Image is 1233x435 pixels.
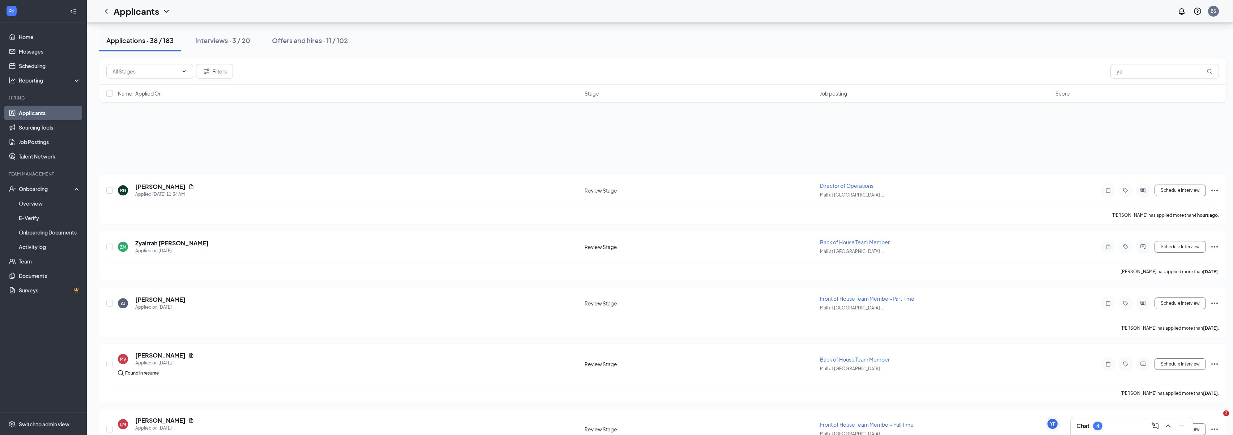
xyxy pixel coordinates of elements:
[1121,300,1130,306] svg: Tag
[1155,358,1206,370] button: Schedule Interview
[584,243,816,250] div: Review Stage
[1055,90,1070,97] span: Score
[1050,421,1055,427] div: YF
[820,239,890,245] span: Back of House Team Member
[1121,361,1130,367] svg: Tag
[135,191,194,198] div: Applied [DATE] 11:34 AM
[1207,68,1212,74] svg: MagnifyingGlass
[19,269,81,283] a: Documents
[196,64,233,79] button: Filter Filters
[1210,186,1219,195] svg: Ellipses
[181,68,187,74] svg: ChevronDown
[1121,187,1130,193] svg: Tag
[188,184,194,190] svg: Document
[1193,7,1202,16] svg: QuestionInfo
[19,254,81,269] a: Team
[135,351,186,359] h5: [PERSON_NAME]
[1155,297,1206,309] button: Schedule Interview
[1121,244,1130,250] svg: Tag
[820,249,884,254] span: Mall at [GEOGRAPHIC_DATA] ...
[19,44,81,59] a: Messages
[820,295,914,302] span: Front of House Team Member-Part Time
[1203,269,1218,274] b: [DATE]
[195,36,250,45] div: Interviews · 3 / 20
[102,7,111,16] svg: ChevronLeft
[135,296,186,304] h5: [PERSON_NAME]
[120,244,126,250] div: ZM
[1110,64,1219,79] input: Search in applications
[1203,325,1218,331] b: [DATE]
[19,211,81,225] a: E-Verify
[9,95,79,101] div: Hiring
[584,187,816,194] div: Review Stage
[19,120,81,135] a: Sourcing Tools
[135,239,209,247] h5: Zyairrah [PERSON_NAME]
[820,192,884,198] span: Mall at [GEOGRAPHIC_DATA] ...
[1155,241,1206,253] button: Schedule Interview
[135,417,186,425] h5: [PERSON_NAME]
[9,77,16,84] svg: Analysis
[1223,410,1229,416] span: 2
[1149,420,1161,432] button: ComposeMessage
[114,5,159,17] h1: Applicants
[1096,423,1099,429] div: 4
[1139,300,1147,306] svg: ActiveChat
[19,185,75,193] div: Onboarding
[1211,8,1216,14] div: BS
[120,421,126,427] div: LM
[820,356,890,363] span: Back of House Team Member
[8,7,15,14] svg: WorkstreamLogo
[1210,242,1219,251] svg: Ellipses
[19,59,81,73] a: Scheduling
[188,418,194,423] svg: Document
[121,300,126,307] div: AJ
[135,183,186,191] h5: [PERSON_NAME]
[1121,269,1219,275] p: [PERSON_NAME] has applied more than .
[70,8,77,15] svg: Collapse
[118,370,124,376] img: search.bf7aa3482b7795d4f01b.svg
[820,421,914,428] span: Front of House Team Member- Full Time
[125,369,159,377] div: Found in resume
[188,352,194,358] svg: Document
[1151,422,1160,430] svg: ComposeMessage
[19,30,81,44] a: Home
[120,356,126,362] div: MV
[1139,361,1147,367] svg: ActiveChat
[1164,422,1173,430] svg: ChevronUp
[1177,7,1186,16] svg: Notifications
[1104,244,1113,250] svg: Note
[19,135,81,149] a: Job Postings
[584,426,816,433] div: Review Stage
[135,359,194,367] div: Applied on [DATE]
[1139,187,1147,193] svg: ActiveChat
[1155,185,1206,196] button: Schedule Interview
[162,7,171,16] svg: ChevronDown
[1162,420,1174,432] button: ChevronUp
[1194,212,1218,218] b: 4 hours ago
[820,305,884,311] span: Mall at [GEOGRAPHIC_DATA] ...
[9,185,16,193] svg: UserCheck
[584,300,816,307] div: Review Stage
[1210,425,1219,434] svg: Ellipses
[135,304,186,311] div: Applied on [DATE]
[820,182,873,189] span: Director of Operations
[19,240,81,254] a: Activity log
[1175,420,1187,432] button: Minimize
[135,425,194,432] div: Applied on [DATE]
[106,36,174,45] div: Applications · 38 / 183
[9,421,16,428] svg: Settings
[1177,422,1186,430] svg: Minimize
[820,366,884,371] span: Mall at [GEOGRAPHIC_DATA] ...
[19,106,81,120] a: Applicants
[1203,390,1218,396] b: [DATE]
[19,421,69,428] div: Switch to admin view
[120,187,126,194] div: RB
[820,90,847,97] span: Job posting
[1104,300,1113,306] svg: Note
[19,225,81,240] a: Onboarding Documents
[1210,360,1219,368] svg: Ellipses
[202,67,211,76] svg: Filter
[1208,410,1226,428] iframe: Intercom live chat
[19,149,81,164] a: Talent Network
